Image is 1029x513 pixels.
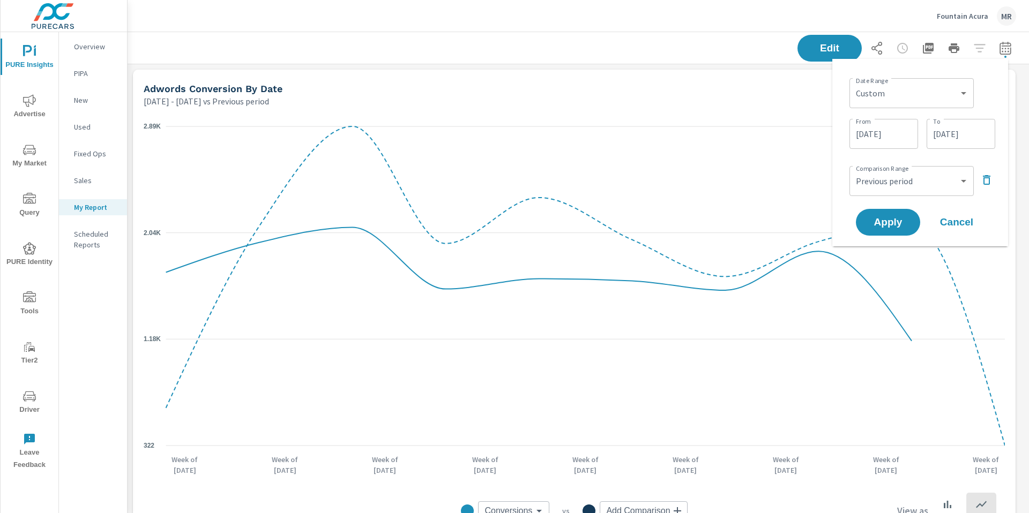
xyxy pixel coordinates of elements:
[995,37,1016,59] button: Select Date Range
[866,37,888,59] button: Share Report
[59,199,127,215] div: My Report
[166,454,204,476] p: Week of [DATE]
[1,32,58,476] div: nav menu
[59,146,127,162] div: Fixed Ops
[266,454,304,476] p: Week of [DATE]
[59,172,127,188] div: Sales
[4,45,55,71] span: PURE Insights
[667,454,704,476] p: Week of [DATE]
[74,148,118,159] p: Fixed Ops
[767,454,804,476] p: Week of [DATE]
[59,92,127,108] div: New
[943,37,965,59] button: Print Report
[59,65,127,81] div: PIPA
[74,68,118,79] p: PIPA
[466,454,504,476] p: Week of [DATE]
[59,119,127,135] div: Used
[924,209,989,236] button: Cancel
[144,335,161,343] text: 1.18K
[935,217,978,227] span: Cancel
[59,226,127,253] div: Scheduled Reports
[937,11,988,21] p: Fountain Acura
[4,193,55,219] span: Query
[144,442,154,449] text: 322
[74,41,118,52] p: Overview
[74,202,118,213] p: My Report
[4,291,55,318] span: Tools
[59,39,127,55] div: Overview
[918,37,939,59] button: "Export Report to PDF"
[566,454,604,476] p: Week of [DATE]
[144,83,282,94] h5: Adwords Conversion by date
[144,95,269,108] p: [DATE] - [DATE] vs Previous period
[856,209,920,236] button: Apply
[144,229,161,236] text: 2.04K
[74,95,118,105] p: New
[867,217,909,227] span: Apply
[4,433,55,471] span: Leave Feedback
[4,242,55,268] span: PURE Identity
[4,94,55,120] span: Advertise
[867,454,905,476] p: Week of [DATE]
[808,43,851,53] span: Edit
[997,6,1016,26] div: MR
[797,35,862,62] button: Edit
[74,122,118,132] p: Used
[4,144,55,170] span: My Market
[4,341,55,367] span: Tier2
[366,454,404,476] p: Week of [DATE]
[144,123,161,130] text: 2.89K
[967,454,1005,476] p: Week of [DATE]
[74,175,118,186] p: Sales
[74,229,118,250] p: Scheduled Reports
[4,390,55,416] span: Driver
